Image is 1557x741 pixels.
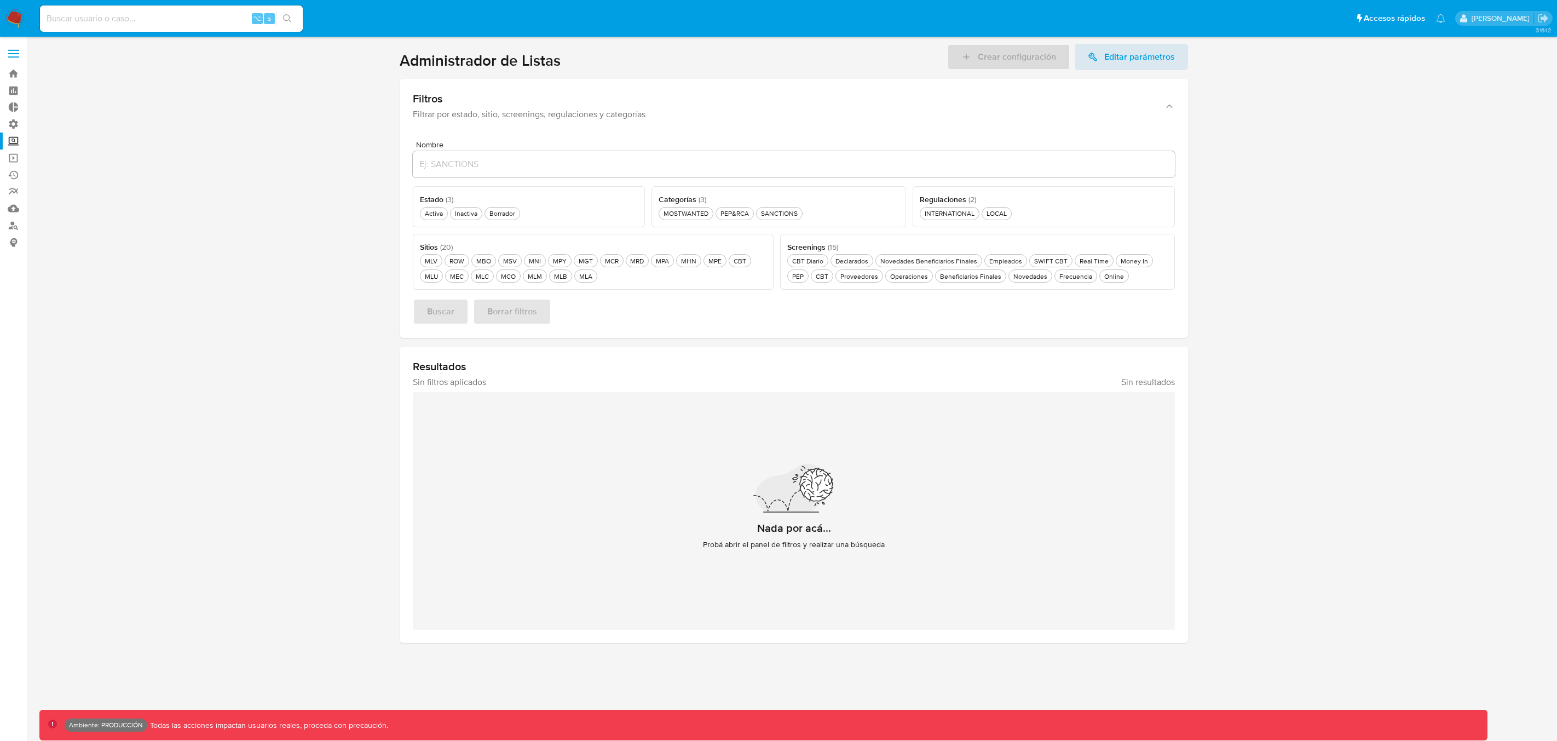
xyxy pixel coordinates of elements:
p: Ambiente: PRODUCCIÓN [69,723,143,727]
button: search-icon [276,11,298,26]
p: Todas las acciones impactan usuarios reales, proceda con precaución. [147,720,388,731]
p: yamil.zavala@mercadolibre.com [1472,13,1533,24]
a: Notificaciones [1436,14,1445,23]
a: Salir [1537,13,1549,24]
span: ⌥ [253,13,261,24]
span: s [268,13,271,24]
input: Buscar usuario o caso... [40,12,303,26]
span: Accesos rápidos [1364,13,1425,24]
